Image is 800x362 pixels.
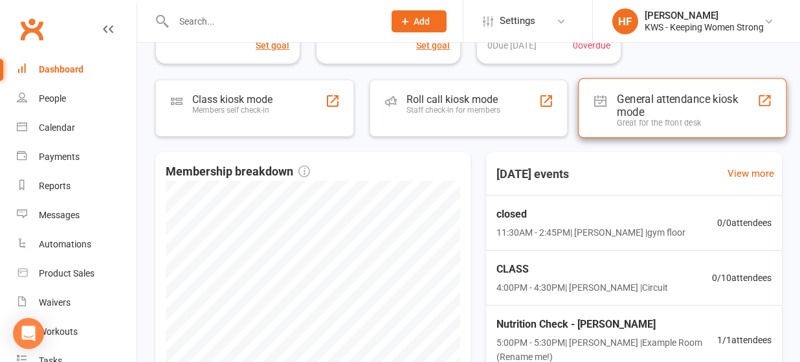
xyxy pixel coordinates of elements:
div: Dashboard [39,64,83,74]
span: 0 / 0 attendees [717,216,772,230]
span: 0 / 10 attendees [712,271,772,285]
input: Search... [170,12,375,30]
span: Settings [500,6,535,36]
div: HF [612,8,638,34]
div: KWS - Keeping Women Strong [645,21,764,33]
span: 11:30AM - 2:45PM | [PERSON_NAME] | gym floor [496,225,685,240]
div: Reports [39,181,71,191]
a: Messages [17,201,137,230]
div: Great for the front desk [617,118,758,128]
a: Product Sales [17,259,137,288]
div: Calendar [39,122,75,133]
a: Calendar [17,113,137,142]
span: Add [414,16,430,27]
div: Roll call kiosk mode [406,93,500,106]
a: Reports [17,172,137,201]
div: People [39,93,66,104]
div: General attendance kiosk mode [617,92,758,118]
div: Messages [39,210,80,220]
button: Set goal [256,38,289,52]
a: Workouts [17,317,137,346]
div: Automations [39,239,91,249]
a: Automations [17,230,137,259]
a: People [17,84,137,113]
a: Clubworx [16,13,48,45]
a: View more [728,166,774,181]
h3: [DATE] events [486,163,579,186]
a: Dashboard [17,55,137,84]
span: closed [496,206,685,223]
span: 0 overdue [573,38,610,52]
div: Open Intercom Messenger [13,318,44,349]
div: Product Sales [39,268,94,278]
div: [PERSON_NAME] [645,10,764,21]
span: Nutrition Check - [PERSON_NAME] [496,316,717,333]
span: Membership breakdown [166,163,310,181]
div: Staff check-in for members [406,106,500,115]
button: Set goal [416,38,450,52]
div: Members self check-in [192,106,272,115]
button: Add [392,10,447,32]
span: 1 / 1 attendees [717,333,772,347]
a: Waivers [17,288,137,317]
span: 4:00PM - 4:30PM | [PERSON_NAME] | Circuit [496,280,668,295]
div: Workouts [39,326,78,337]
span: 0 Due [DATE] [487,38,537,52]
div: Class kiosk mode [192,93,272,106]
a: Payments [17,142,137,172]
div: Payments [39,152,80,162]
div: Waivers [39,297,71,308]
span: CLASS [496,261,668,278]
